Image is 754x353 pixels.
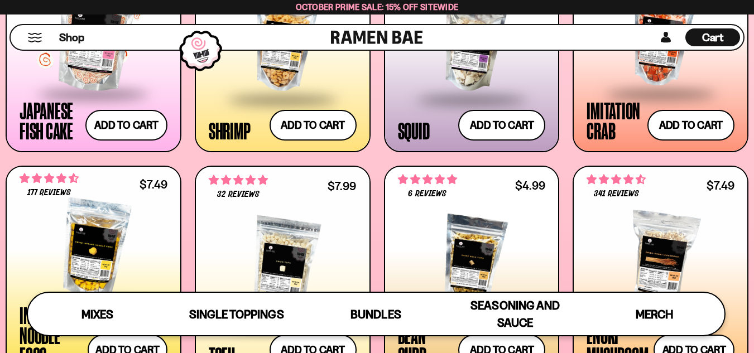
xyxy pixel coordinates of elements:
div: $7.49 [707,180,734,191]
a: Single Toppings [167,293,306,335]
div: Shrimp [209,120,251,141]
span: 4.78 stars [209,173,268,187]
div: $4.99 [515,180,545,191]
button: Add to cart [270,110,357,141]
a: Seasoning and Sauce [445,293,585,335]
a: Merch [585,293,724,335]
div: Squid [398,120,430,141]
span: 4.71 stars [20,171,79,186]
span: October Prime Sale: 15% off Sitewide [296,2,459,12]
div: Imitation Crab [587,100,642,141]
span: 4.53 stars [587,172,646,187]
span: Cart [702,31,724,44]
button: Add to cart [458,110,545,141]
a: Bundles [306,293,446,335]
button: Add to cart [85,110,167,141]
span: 6 reviews [408,190,446,199]
a: Mixes [28,293,167,335]
span: Single Toppings [189,307,284,321]
span: Merch [636,307,673,321]
span: Seasoning and Sauce [470,298,559,330]
span: 341 reviews [594,190,639,199]
span: Bundles [350,307,401,321]
button: Mobile Menu Trigger [27,33,42,42]
div: Japanese Fish Cake [20,100,80,141]
a: Shop [59,28,84,46]
div: Cart [685,25,740,50]
span: Shop [59,30,84,45]
button: Add to cart [647,110,734,141]
span: Mixes [81,307,113,321]
span: 5.00 stars [398,172,457,187]
div: $7.49 [140,179,167,190]
div: $7.99 [328,181,356,191]
span: 32 reviews [217,190,260,199]
span: 177 reviews [27,188,71,197]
